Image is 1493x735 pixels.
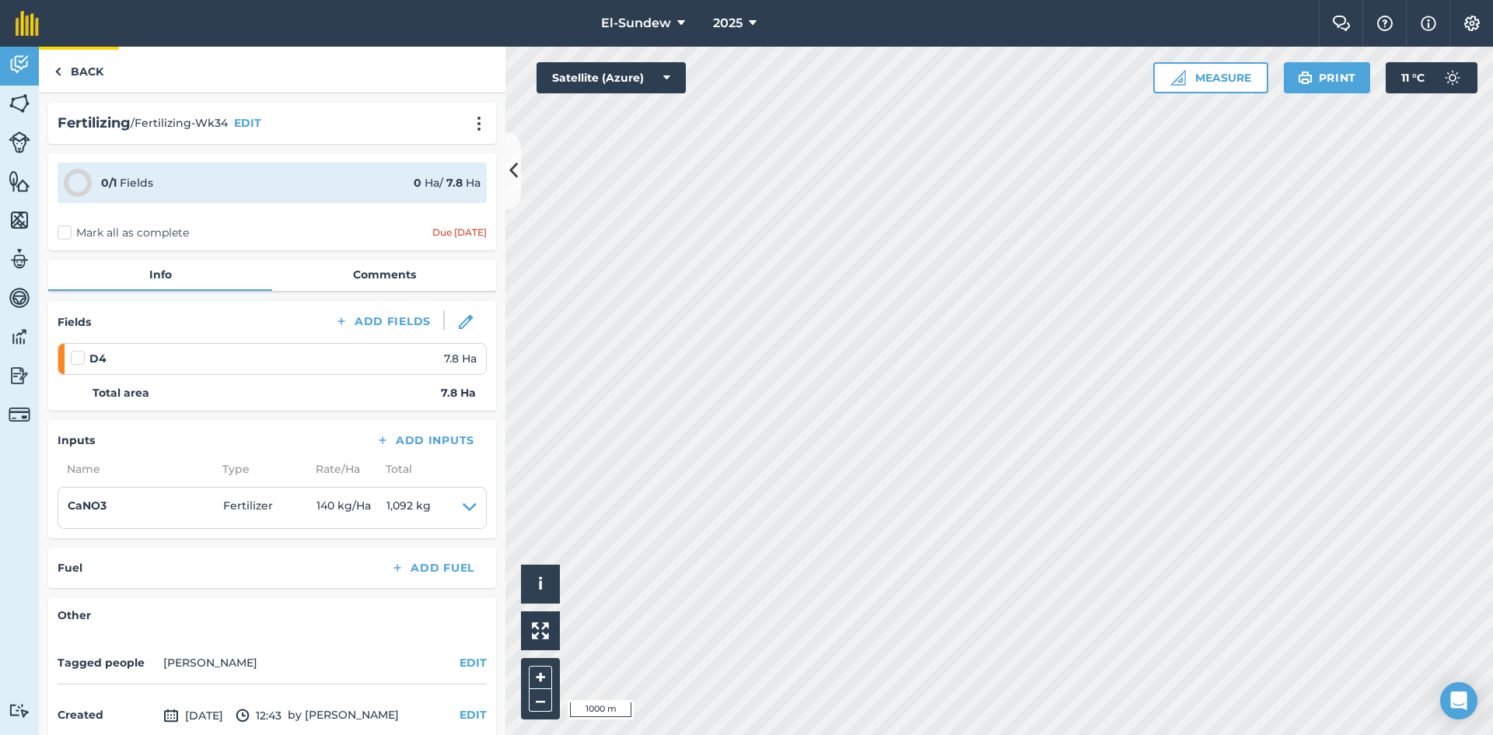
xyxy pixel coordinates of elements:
span: Rate/ Ha [306,460,376,478]
h4: Fuel [58,559,82,576]
img: svg+xml;base64,PD94bWwgdmVyc2lvbj0iMS4wIiBlbmNvZGluZz0idXRmLTgiPz4KPCEtLSBHZW5lcmF0b3I6IEFkb2JlIE... [9,325,30,348]
img: Four arrows, one pointing top left, one top right, one bottom right and the last bottom left [532,622,549,639]
div: Fields [101,174,153,191]
img: svg+xml;base64,PHN2ZyB4bWxucz0iaHR0cDovL3d3dy53My5vcmcvMjAwMC9zdmciIHdpZHRoPSIxOSIgaGVpZ2h0PSIyNC... [1298,68,1313,87]
span: / Fertilizing-Wk34 [131,114,228,131]
a: Info [48,260,272,289]
div: Due [DATE] [432,226,487,239]
img: svg+xml;base64,PHN2ZyB4bWxucz0iaHR0cDovL3d3dy53My5vcmcvMjAwMC9zdmciIHdpZHRoPSIyMCIgaGVpZ2h0PSIyNC... [470,116,488,131]
span: 2025 [713,14,743,33]
li: [PERSON_NAME] [163,654,257,671]
button: Add Inputs [363,429,487,451]
a: Comments [272,260,496,289]
img: svg+xml;base64,PHN2ZyB4bWxucz0iaHR0cDovL3d3dy53My5vcmcvMjAwMC9zdmciIHdpZHRoPSI1NiIgaGVpZ2h0PSI2MC... [9,208,30,232]
label: Mark all as complete [58,225,189,241]
img: svg+xml;base64,PHN2ZyB4bWxucz0iaHR0cDovL3d3dy53My5vcmcvMjAwMC9zdmciIHdpZHRoPSIxNyIgaGVpZ2h0PSIxNy... [1421,14,1436,33]
strong: Total area [93,384,149,401]
h4: Fields [58,313,91,331]
img: Two speech bubbles overlapping with the left bubble in the forefront [1332,16,1351,31]
button: Measure [1153,62,1268,93]
img: svg+xml;base64,PD94bWwgdmVyc2lvbj0iMS4wIiBlbmNvZGluZz0idXRmLTgiPz4KPCEtLSBHZW5lcmF0b3I6IEFkb2JlIE... [9,53,30,76]
button: + [529,666,552,689]
img: A cog icon [1463,16,1481,31]
h4: Tagged people [58,654,157,671]
img: svg+xml;base64,PD94bWwgdmVyc2lvbj0iMS4wIiBlbmNvZGluZz0idXRmLTgiPz4KPCEtLSBHZW5lcmF0b3I6IEFkb2JlIE... [1437,62,1468,93]
span: Type [213,460,306,478]
span: 12:43 [236,706,281,725]
img: A question mark icon [1376,16,1394,31]
img: svg+xml;base64,PD94bWwgdmVyc2lvbj0iMS4wIiBlbmNvZGluZz0idXRmLTgiPz4KPCEtLSBHZW5lcmF0b3I6IEFkb2JlIE... [9,404,30,425]
span: 1,092 kg [386,497,431,519]
button: EDIT [460,654,487,671]
img: svg+xml;base64,PD94bWwgdmVyc2lvbj0iMS4wIiBlbmNvZGluZz0idXRmLTgiPz4KPCEtLSBHZW5lcmF0b3I6IEFkb2JlIE... [9,247,30,271]
button: – [529,689,552,712]
img: svg+xml;base64,PD94bWwgdmVyc2lvbj0iMS4wIiBlbmNvZGluZz0idXRmLTgiPz4KPCEtLSBHZW5lcmF0b3I6IEFkb2JlIE... [9,364,30,387]
img: svg+xml;base64,PD94bWwgdmVyc2lvbj0iMS4wIiBlbmNvZGluZz0idXRmLTgiPz4KPCEtLSBHZW5lcmF0b3I6IEFkb2JlIE... [163,706,179,725]
strong: 7.8 Ha [441,384,476,401]
img: Ruler icon [1170,70,1186,86]
button: 11 °C [1386,62,1477,93]
h2: Fertilizing [58,112,131,135]
button: Satellite (Azure) [537,62,686,93]
h4: Inputs [58,432,95,449]
h4: CaNO3 [68,497,223,514]
span: El-Sundew [601,14,671,33]
img: svg+xml;base64,PD94bWwgdmVyc2lvbj0iMS4wIiBlbmNvZGluZz0idXRmLTgiPz4KPCEtLSBHZW5lcmF0b3I6IEFkb2JlIE... [236,706,250,725]
img: svg+xml;base64,PHN2ZyB4bWxucz0iaHR0cDovL3d3dy53My5vcmcvMjAwMC9zdmciIHdpZHRoPSI1NiIgaGVpZ2h0PSI2MC... [9,92,30,115]
strong: 0 [414,176,421,190]
button: EDIT [234,114,261,131]
span: 140 kg / Ha [316,497,386,519]
strong: 0 / 1 [101,176,117,190]
button: Print [1284,62,1371,93]
img: svg+xml;base64,PHN2ZyB4bWxucz0iaHR0cDovL3d3dy53My5vcmcvMjAwMC9zdmciIHdpZHRoPSI5IiBoZWlnaHQ9IjI0Ii... [54,62,61,81]
button: i [521,565,560,604]
span: Fertilizer [223,497,316,519]
img: svg+xml;base64,PHN2ZyB3aWR0aD0iMTgiIGhlaWdodD0iMTgiIHZpZXdCb3g9IjAgMCAxOCAxOCIgZmlsbD0ibm9uZSIgeG... [459,315,473,329]
img: svg+xml;base64,PD94bWwgdmVyc2lvbj0iMS4wIiBlbmNvZGluZz0idXRmLTgiPz4KPCEtLSBHZW5lcmF0b3I6IEFkb2JlIE... [9,131,30,153]
img: svg+xml;base64,PD94bWwgdmVyc2lvbj0iMS4wIiBlbmNvZGluZz0idXRmLTgiPz4KPCEtLSBHZW5lcmF0b3I6IEFkb2JlIE... [9,703,30,718]
strong: D4 [89,350,107,367]
span: [DATE] [163,706,223,725]
span: Total [376,460,412,478]
strong: 7.8 [446,176,463,190]
div: Open Intercom Messenger [1440,682,1477,719]
summary: CaNO3Fertilizer140 kg/Ha1,092 kg [68,497,477,519]
a: Back [39,47,119,93]
h4: Other [58,607,487,624]
span: i [538,574,543,593]
button: Add Fields [322,310,443,332]
img: svg+xml;base64,PD94bWwgdmVyc2lvbj0iMS4wIiBlbmNvZGluZz0idXRmLTgiPz4KPCEtLSBHZW5lcmF0b3I6IEFkb2JlIE... [9,286,30,310]
button: EDIT [460,706,487,723]
button: Add Fuel [378,557,487,579]
span: 7.8 Ha [444,350,477,367]
span: 11 ° C [1401,62,1425,93]
span: Name [58,460,213,478]
div: Ha / Ha [414,174,481,191]
img: fieldmargin Logo [16,11,39,36]
img: svg+xml;base64,PHN2ZyB4bWxucz0iaHR0cDovL3d3dy53My5vcmcvMjAwMC9zdmciIHdpZHRoPSI1NiIgaGVpZ2h0PSI2MC... [9,170,30,193]
h4: Created [58,706,157,723]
